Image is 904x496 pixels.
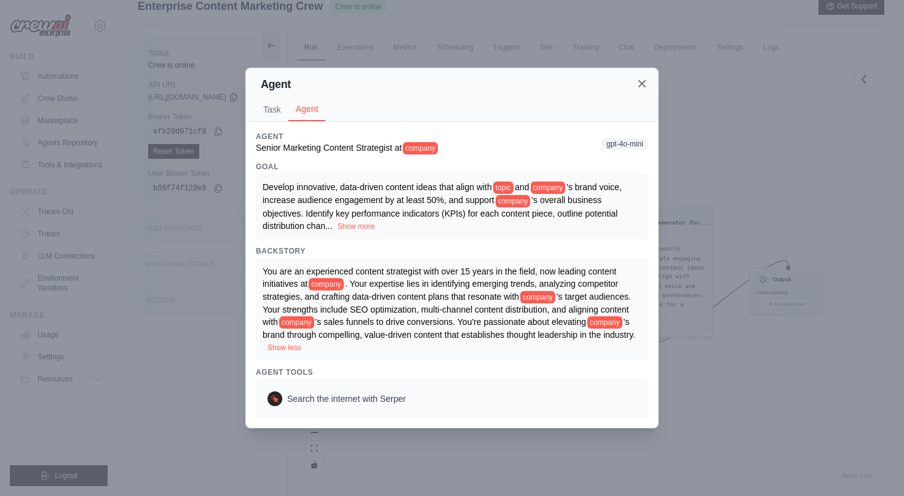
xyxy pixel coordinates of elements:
[531,182,566,194] span: company
[256,162,648,172] h3: Goal
[263,195,617,230] span: 's overall business objectives. Identify key performance indicators (KPIs) for each content piece...
[287,393,406,405] span: Search the internet with Serper
[263,266,619,289] span: You are an experienced content strategist with over 15 years in the field, now leading content in...
[263,181,641,232] div: ...
[493,182,513,194] span: topic
[256,143,402,153] span: Senior Marketing Content Strategist at
[403,142,438,154] span: company
[520,291,555,303] span: company
[256,246,648,256] h3: Backstory
[338,222,375,231] button: Show more
[315,317,586,327] span: 's sales funnels to drive conversions. You're passionate about elevating
[515,182,529,192] span: and
[601,138,648,150] span: gpt-4o-mini
[496,195,531,207] span: company
[256,367,648,377] h3: Agent Tools
[263,279,621,302] span: . Your expertise lies in identifying emerging trends, analyzing competitor strategies, and crafti...
[587,316,622,329] span: company
[263,182,492,192] span: Develop innovative, data-driven content ideas that align with
[309,278,344,290] span: company
[288,98,326,121] button: Agent
[263,292,633,327] span: 's target audiences. Your strengths include SEO optimization, multi-channel content distribution,...
[268,343,301,353] button: Show less
[256,132,439,142] h3: Agent
[279,316,314,329] span: company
